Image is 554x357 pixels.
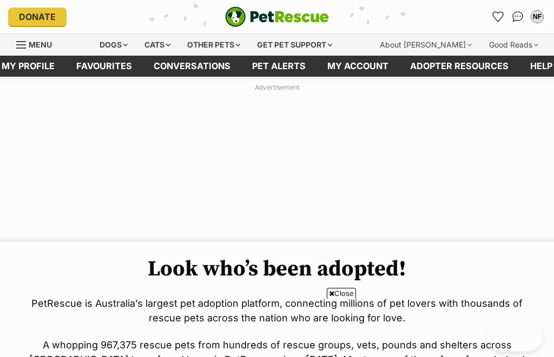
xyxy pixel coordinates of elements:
a: Conversations [509,8,526,25]
a: Adopter resources [399,56,519,77]
img: logo-e224e6f780fb5917bec1dbf3a21bbac754714ae5b6737aabdf751b685950b380.svg [225,6,329,27]
a: Pet alerts [241,56,316,77]
p: PetRescue is Australia’s largest pet adoption platform, connecting millions of pet lovers with th... [28,296,526,325]
a: Favourites [65,56,143,77]
div: Good Reads [482,34,546,56]
div: NF [532,11,543,22]
span: Close [327,288,356,299]
span: Menu [29,40,52,49]
iframe: Help Scout Beacon - Open [486,319,543,352]
ul: Account quick links [490,8,546,25]
div: Dogs [92,34,135,56]
a: conversations [143,56,241,77]
div: Other pets [180,34,248,56]
a: Favourites [490,8,507,25]
a: PetRescue [225,6,329,27]
a: Menu [16,34,60,53]
div: Cats [137,34,178,56]
iframe: Advertisement [15,96,539,231]
div: About [PERSON_NAME] [372,34,479,56]
a: Donate [8,8,67,26]
iframe: Advertisement [80,303,474,352]
img: chat-41dd97257d64d25036548639549fe6c8038ab92f7586957e7f3b1b290dea8141.svg [512,11,524,22]
h1: Look who’s been adopted! [28,257,526,281]
a: My account [316,56,399,77]
div: Get pet support [249,34,340,56]
button: My account [529,8,546,25]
